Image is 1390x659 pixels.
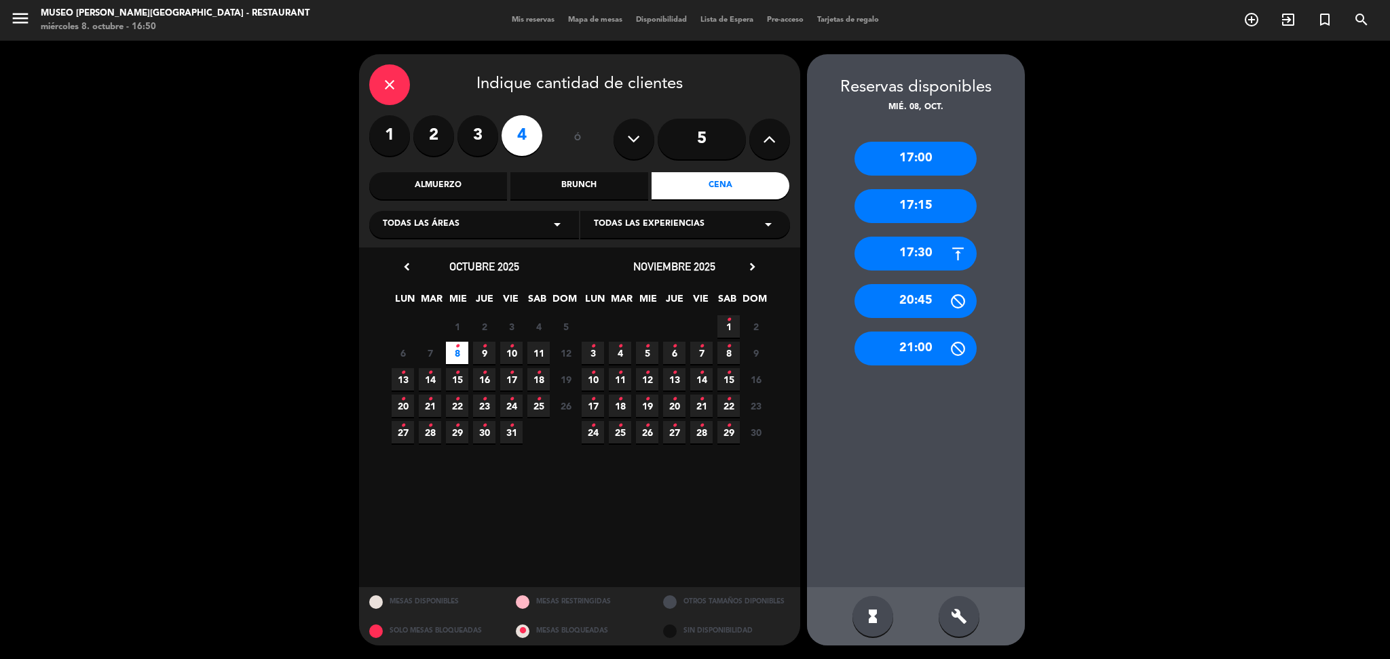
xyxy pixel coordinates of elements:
i: chevron_right [745,260,759,274]
i: • [645,336,650,357]
span: 9 [745,342,767,364]
span: octubre 2025 [449,260,519,273]
i: • [509,388,514,410]
div: SIN DISPONIBILIDAD [653,616,800,645]
i: • [699,415,704,437]
span: 8 [717,342,740,364]
i: menu [10,8,31,28]
div: 17:30 [854,237,977,271]
span: 14 [419,368,441,391]
span: 2 [473,315,495,338]
span: 23 [473,395,495,417]
i: • [645,415,650,437]
span: 29 [717,421,740,443]
div: Almuerzo [369,172,507,199]
div: MESAS BLOQUEADAS [506,616,653,645]
div: SOLO MESAS BLOQUEADAS [359,616,506,645]
span: 25 [609,421,631,443]
i: • [455,362,459,384]
span: JUE [473,291,495,313]
div: MESAS RESTRINGIDAS [506,587,653,616]
span: 12 [555,342,577,364]
i: • [672,336,677,357]
label: 1 [369,115,410,156]
span: Todas las áreas [383,218,459,231]
span: 17 [582,395,604,417]
span: Todas las experiencias [594,218,705,231]
span: 6 [392,342,414,364]
i: • [400,415,405,437]
span: 16 [473,368,495,391]
div: mié. 08, oct. [807,101,1025,115]
i: arrow_drop_down [549,216,565,233]
span: 18 [609,395,631,417]
i: • [672,362,677,384]
i: build [951,608,967,624]
i: • [699,336,704,357]
span: Mis reservas [505,16,561,24]
span: SAB [526,291,548,313]
i: • [455,388,459,410]
span: 20 [663,395,685,417]
i: • [726,362,731,384]
span: Tarjetas de regalo [810,16,886,24]
i: hourglass_full [865,608,881,624]
span: 31 [500,421,523,443]
span: JUE [663,291,685,313]
span: 16 [745,368,767,391]
i: • [672,415,677,437]
span: Lista de Espera [694,16,760,24]
div: 21:00 [854,332,977,365]
i: • [428,362,432,384]
i: • [536,388,541,410]
button: menu [10,8,31,33]
span: 22 [446,395,468,417]
div: MESAS DISPONIBLES [359,587,506,616]
span: 20 [392,395,414,417]
span: SAB [716,291,738,313]
i: • [699,362,704,384]
span: 29 [446,421,468,443]
span: 30 [745,421,767,443]
span: 11 [609,368,631,391]
i: • [618,415,622,437]
i: turned_in_not [1317,12,1333,28]
span: 13 [392,368,414,391]
span: 2 [745,315,767,338]
span: 15 [446,368,468,391]
span: 18 [527,368,550,391]
span: MIE [447,291,469,313]
i: arrow_drop_down [760,216,776,233]
span: 7 [419,342,441,364]
i: • [618,388,622,410]
span: LUN [394,291,416,313]
span: MAR [610,291,633,313]
i: • [400,388,405,410]
i: • [590,362,595,384]
span: 30 [473,421,495,443]
span: 27 [663,421,685,443]
span: 28 [690,421,713,443]
div: 17:00 [854,142,977,176]
span: 12 [636,368,658,391]
i: • [482,336,487,357]
span: noviembre 2025 [633,260,715,273]
span: VIE [690,291,712,313]
i: • [482,388,487,410]
i: • [590,388,595,410]
span: 5 [636,342,658,364]
span: 22 [717,395,740,417]
i: close [381,77,398,93]
span: DOM [552,291,575,313]
div: Cena [652,172,789,199]
span: 19 [555,368,577,391]
div: Brunch [510,172,648,199]
span: MAR [420,291,443,313]
span: 3 [500,315,523,338]
span: 24 [500,395,523,417]
span: DOM [743,291,765,313]
i: • [618,362,622,384]
label: 2 [413,115,454,156]
div: Reservas disponibles [807,75,1025,101]
span: 9 [473,342,495,364]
